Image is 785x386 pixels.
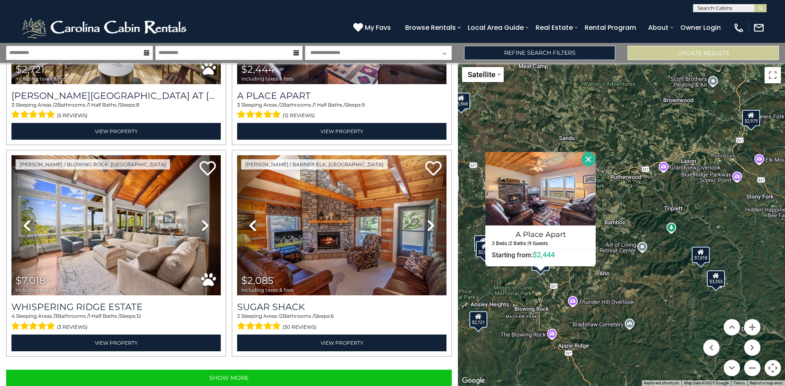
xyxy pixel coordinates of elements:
button: Keyboard shortcuts [644,380,679,386]
span: 1 Half Baths / [89,313,120,319]
span: 9 [362,102,365,108]
img: Google [460,375,487,386]
span: $2,721 [16,63,45,75]
span: 1 Half Baths / [88,102,119,108]
button: Move up [724,319,740,335]
button: Move left [703,339,720,356]
span: (30 reviews) [283,322,316,332]
div: $2,979 [742,109,760,126]
h5: 3 Beds | [492,241,509,246]
button: Move down [724,360,740,376]
span: (3 reviews) [57,322,87,332]
a: A Place Apart 3 Beds | 2 Baths | 9 Guests Starting from:$2,444 [485,225,596,259]
span: $7,018 [16,274,45,286]
button: Show More [6,370,452,386]
a: Add to favorites [425,160,442,178]
img: thumbnail_169530012.jpeg [11,155,221,295]
img: mail-regular-white.png [753,22,765,33]
button: Update Results [628,46,779,60]
button: Change map style [462,67,504,82]
span: Satellite [468,70,496,79]
span: My Favs [365,22,391,33]
div: Sleeping Areas / Bathrooms / Sleeps: [237,101,446,121]
a: Terms (opens in new tab) [733,381,745,385]
a: Sugar Shack [237,301,446,312]
button: Close [581,152,596,166]
span: Map data ©2025 Google [684,381,729,385]
a: Real Estate [532,20,577,35]
a: Add to favorites [200,160,216,178]
span: 4 [11,313,15,319]
span: 6 [331,313,334,319]
button: Zoom out [744,360,760,376]
span: 8 [136,102,139,108]
a: Open this area in Google Maps (opens a new window) [460,375,487,386]
img: phone-regular-white.png [733,22,745,33]
a: [PERSON_NAME] / Blowing Rock, [GEOGRAPHIC_DATA] [16,159,170,170]
a: A Place Apart [237,90,446,101]
a: My Favs [353,22,393,33]
div: Sleeping Areas / Bathrooms / Sleeps: [11,312,221,332]
button: Zoom in [744,319,760,335]
button: Map camera controls [765,360,781,376]
h6: Starting from: [486,251,595,259]
button: Toggle fullscreen view [765,67,781,83]
span: $2,085 [241,274,274,286]
h5: 2 Baths | [509,241,529,246]
span: 3 [55,313,58,319]
span: 3 [237,102,240,108]
span: 2 [280,313,283,319]
span: $2,444 [533,250,555,259]
a: About [644,20,673,35]
span: including taxes & fees [16,287,68,292]
a: Browse Rentals [401,20,460,35]
span: 2 [54,102,57,108]
img: White-1-2.png [20,16,190,40]
a: Whispering Ridge Estate [11,301,221,312]
h3: Laurel Ridge Lodge at Blowing Rock [11,90,221,101]
button: Move right [744,339,760,356]
a: Refine Search Filters [464,46,615,60]
a: [PERSON_NAME] / Banner Elk, [GEOGRAPHIC_DATA] [241,159,388,170]
a: Rental Program [581,20,640,35]
span: (12 reviews) [283,110,315,121]
a: Local Area Guide [464,20,528,35]
span: including taxes & fees [16,76,68,81]
div: $7,018 [692,247,710,263]
span: 3 [11,102,14,108]
span: 12 [137,313,141,319]
a: View Property [237,335,446,351]
h4: A Place Apart [486,228,595,241]
a: View Property [237,123,446,140]
div: Sleeping Areas / Bathrooms / Sleeps: [237,312,446,332]
span: (5 reviews) [57,110,87,121]
img: thumbnail_163263609.jpeg [237,155,446,295]
span: $2,444 [241,63,275,75]
div: $2,220 [474,235,492,251]
div: Sleeping Areas / Bathrooms / Sleeps: [11,101,221,121]
a: Report a map error [750,381,783,385]
img: A Place Apart [485,152,596,225]
span: 2 [280,102,283,108]
div: $2,721 [469,311,487,328]
span: including taxes & fees [241,287,294,292]
a: Owner Login [676,20,725,35]
div: $3,353 [707,270,725,286]
a: [PERSON_NAME][GEOGRAPHIC_DATA] at [GEOGRAPHIC_DATA] [11,90,221,101]
a: View Property [11,335,221,351]
div: $5,568 [452,92,470,109]
span: 2 [237,313,240,319]
span: 1 Half Baths / [314,102,345,108]
h5: 9 Guests [529,241,548,246]
span: including taxes & fees [241,76,294,81]
div: $2,044 [476,241,494,257]
a: View Property [11,123,221,140]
